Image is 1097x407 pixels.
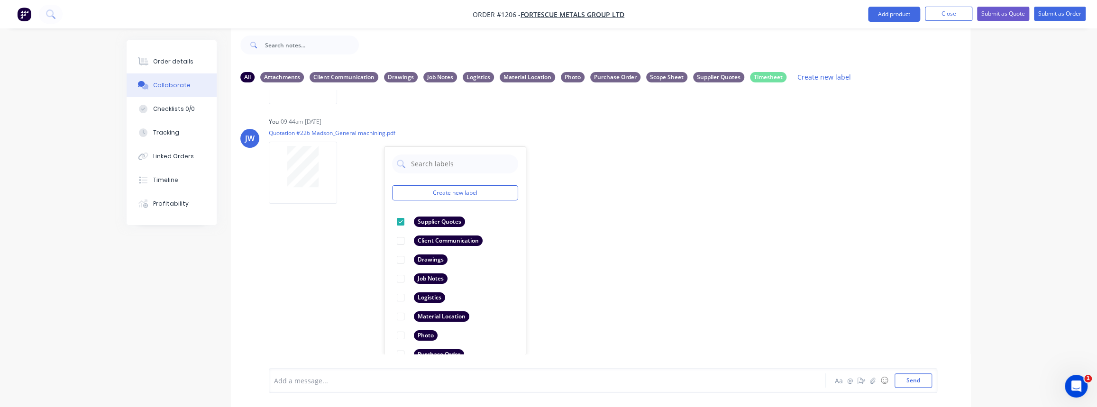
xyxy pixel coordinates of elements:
button: Submit as Order [1034,7,1086,21]
div: Supplier Quotes [693,72,744,82]
button: Tracking [127,121,217,145]
div: Scope Sheet [646,72,687,82]
img: Factory [17,7,31,21]
div: Client Communication [414,235,483,246]
div: JW [245,133,255,144]
div: Job Notes [414,273,448,284]
input: Search labels [410,154,513,173]
div: Drawings [384,72,418,82]
div: Checklists 0/0 [153,105,195,113]
div: Linked Orders [153,152,194,161]
button: Collaborate [127,73,217,97]
div: Purchase Order [414,349,464,360]
button: Add product [868,7,920,22]
button: Submit as Quote [977,7,1029,21]
div: Material Location [414,311,469,322]
button: Create new label [392,185,518,200]
button: Order details [127,50,217,73]
span: 1 [1084,375,1092,382]
div: You [269,118,279,126]
input: Search notes... [265,36,359,54]
div: Tracking [153,128,179,137]
div: Material Location [500,72,555,82]
div: Photo [561,72,585,82]
button: Linked Orders [127,145,217,168]
div: Attachments [260,72,304,82]
button: Send [895,373,932,388]
div: Profitability [153,199,189,208]
button: Aa [833,375,844,386]
button: ☺ [878,375,890,386]
div: Collaborate [153,81,191,90]
button: @ [844,375,856,386]
div: Timesheet [750,72,786,82]
div: Order details [153,57,193,66]
button: Timeline [127,168,217,192]
a: FORTESCUE METALS GROUP LTD [521,10,624,19]
div: All [240,72,255,82]
div: 09:44am [DATE] [281,118,321,126]
button: Close [925,7,972,21]
span: Order #1206 - [473,10,521,19]
button: Create new label [792,71,856,83]
div: Timeline [153,176,178,184]
div: Drawings [414,254,448,265]
p: Quotation #226 Madson_General machining.pdf [269,129,395,137]
div: Supplier Quotes [414,217,465,227]
div: Purchase Order [590,72,640,82]
button: Profitability [127,192,217,216]
div: Job Notes [423,72,457,82]
iframe: Intercom live chat [1065,375,1088,398]
button: Checklists 0/0 [127,97,217,121]
div: Photo [414,330,438,341]
div: Client Communication [310,72,378,82]
div: Logistics [414,292,445,303]
div: Logistics [463,72,494,82]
